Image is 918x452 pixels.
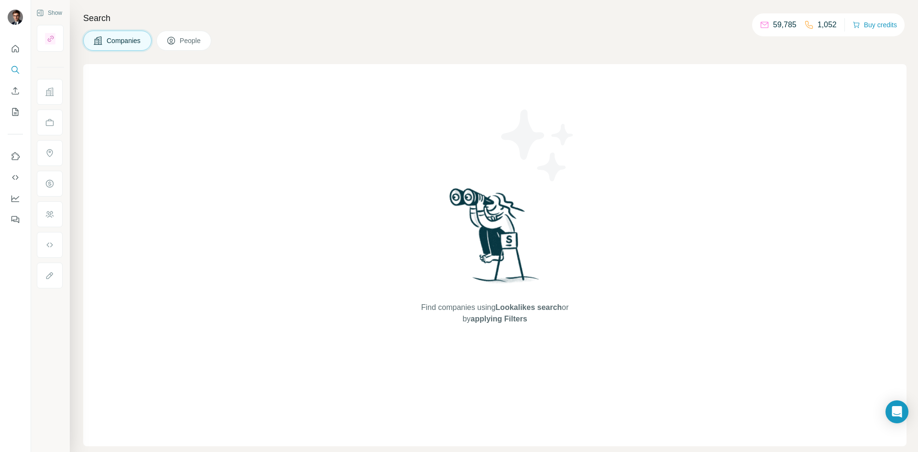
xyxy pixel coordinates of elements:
[83,11,907,25] h4: Search
[8,103,23,121] button: My lists
[470,315,527,323] span: applying Filters
[8,61,23,78] button: Search
[418,302,571,325] span: Find companies using or by
[8,169,23,186] button: Use Surfe API
[8,190,23,207] button: Dashboard
[885,400,908,423] div: Open Intercom Messenger
[818,19,837,31] p: 1,052
[107,36,142,45] span: Companies
[852,18,897,32] button: Buy credits
[495,102,581,188] img: Surfe Illustration - Stars
[180,36,202,45] span: People
[30,6,69,20] button: Show
[8,40,23,57] button: Quick start
[8,10,23,25] img: Avatar
[8,148,23,165] button: Use Surfe on LinkedIn
[495,303,562,311] span: Lookalikes search
[8,211,23,228] button: Feedback
[773,19,797,31] p: 59,785
[445,186,545,292] img: Surfe Illustration - Woman searching with binoculars
[8,82,23,99] button: Enrich CSV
